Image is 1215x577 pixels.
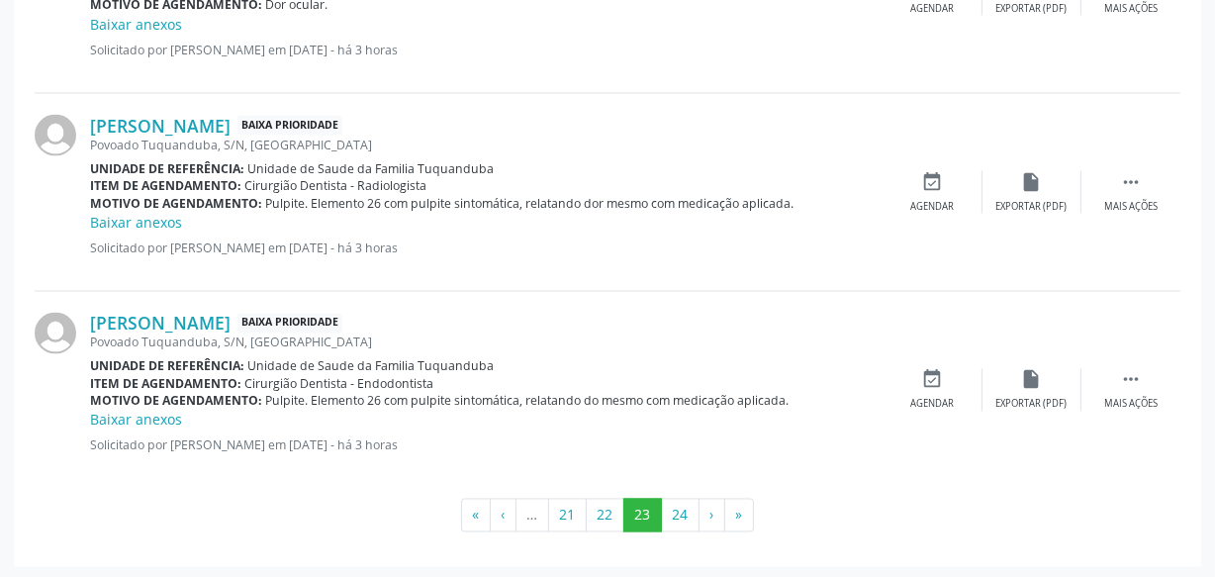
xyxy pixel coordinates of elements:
button: Go to page 23 [623,499,662,532]
button: Go to last page [724,499,754,532]
div: Mais ações [1104,2,1158,16]
span: Unidade de Saude da Familia Tuquanduba [248,358,495,375]
button: Go to first page [461,499,491,532]
img: img [35,115,76,156]
span: Cirurgião Dentista - Endodontista [245,376,434,393]
div: Agendar [911,200,955,214]
b: Motivo de agendamento: [90,393,262,410]
i:  [1120,171,1142,193]
span: Cirurgião Dentista - Radiologista [245,177,427,194]
i: event_available [922,369,944,391]
i:  [1120,369,1142,391]
i: insert_drive_file [1021,369,1043,391]
button: Go to page 21 [548,499,587,532]
div: Mais ações [1104,398,1158,412]
button: Go to next page [699,499,725,532]
p: Solicitado por [PERSON_NAME] em [DATE] - há 3 horas [90,240,884,256]
span: Unidade de Saude da Familia Tuquanduba [248,160,495,177]
a: Baixar anexos [90,15,182,34]
div: Povoado Tuquanduba, S/N, [GEOGRAPHIC_DATA] [90,137,884,153]
a: [PERSON_NAME] [90,313,231,335]
div: Agendar [911,398,955,412]
div: Exportar (PDF) [996,2,1068,16]
span: Pulpite. Elemento 26 com pulpite sintomática, relatando do mesmo com medicação aplicada. [266,393,790,410]
b: Unidade de referência: [90,160,244,177]
ul: Pagination [35,499,1180,532]
div: Povoado Tuquanduba, S/N, [GEOGRAPHIC_DATA] [90,335,884,351]
img: img [35,313,76,354]
b: Unidade de referência: [90,358,244,375]
span: Baixa Prioridade [237,314,342,335]
p: Solicitado por [PERSON_NAME] em [DATE] - há 3 horas [90,42,884,58]
div: Mais ações [1104,200,1158,214]
a: Baixar anexos [90,411,182,430]
p: Solicitado por [PERSON_NAME] em [DATE] - há 3 horas [90,437,884,454]
button: Go to previous page [490,499,516,532]
span: Pulpite. Elemento 26 com pulpite sintomática, relatando dor mesmo com medicação aplicada. [266,195,794,212]
button: Go to page 24 [661,499,700,532]
div: Exportar (PDF) [996,398,1068,412]
i: insert_drive_file [1021,171,1043,193]
a: Baixar anexos [90,213,182,232]
b: Item de agendamento: [90,177,241,194]
i: event_available [922,171,944,193]
span: Baixa Prioridade [237,116,342,137]
a: [PERSON_NAME] [90,115,231,137]
b: Motivo de agendamento: [90,195,262,212]
div: Agendar [911,2,955,16]
b: Item de agendamento: [90,376,241,393]
div: Exportar (PDF) [996,200,1068,214]
button: Go to page 22 [586,499,624,532]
